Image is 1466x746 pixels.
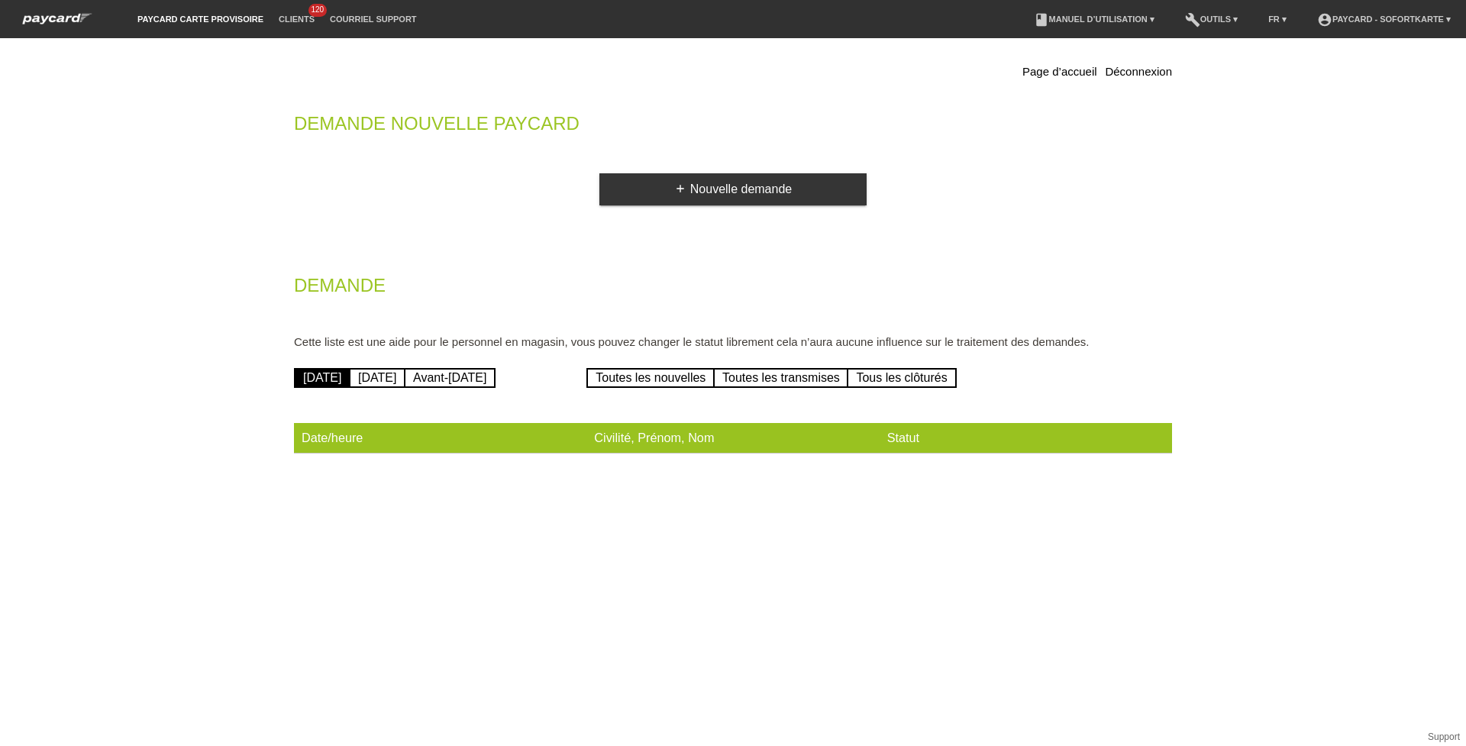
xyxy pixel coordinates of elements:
a: bookManuel d’utilisation ▾ [1026,15,1162,24]
p: Cette liste est une aide pour le personnel en magasin, vous pouvez changer le statut librement ce... [294,335,1172,348]
a: Toutes les nouvelles [586,368,715,388]
img: paycard Sofortkarte [15,11,99,27]
a: Clients [271,15,322,24]
a: Page d’accueil [1022,65,1097,78]
a: Support [1428,731,1460,742]
a: [DATE] [294,368,350,388]
h2: Demande nouvelle Paycard [294,116,1172,139]
i: build [1185,12,1200,27]
a: buildOutils ▾ [1177,15,1245,24]
a: [DATE] [349,368,405,388]
a: addNouvelle demande [599,173,867,205]
a: Avant-[DATE] [404,368,496,388]
i: account_circle [1317,12,1332,27]
i: add [674,182,686,195]
a: FR ▾ [1261,15,1294,24]
a: account_circlepaycard - Sofortkarte ▾ [1309,15,1458,24]
h2: Demande [294,278,1172,301]
a: paycard Sofortkarte [15,18,99,29]
a: Toutes les transmises [713,368,849,388]
i: book [1034,12,1049,27]
a: Déconnexion [1105,65,1172,78]
th: Civilité, Prénom, Nom [586,423,879,454]
a: paycard carte provisoire [130,15,271,24]
th: Date/heure [294,423,586,454]
th: Statut [880,423,1172,454]
a: Courriel Support [322,15,424,24]
span: 120 [308,4,327,17]
a: Tous les clôturés [847,368,956,388]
